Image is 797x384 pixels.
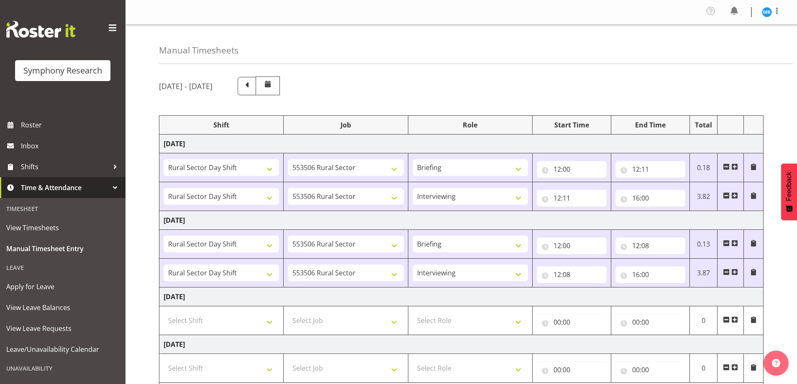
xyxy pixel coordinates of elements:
[615,314,685,331] input: Click to select...
[2,339,123,360] a: Leave/Unavailability Calendar
[2,217,123,238] a: View Timesheets
[689,306,718,335] td: 0
[6,280,119,293] span: Apply for Leave
[615,266,685,283] input: Click to select...
[615,237,685,254] input: Click to select...
[537,161,607,178] input: Click to select...
[2,276,123,297] a: Apply for Leave
[772,359,780,367] img: help-xxl-2.png
[6,301,119,314] span: View Leave Balances
[537,237,607,254] input: Click to select...
[288,120,403,130] div: Job
[689,153,718,182] td: 0.18
[6,322,119,335] span: View Leave Requests
[159,335,764,354] td: [DATE]
[2,297,123,318] a: View Leave Balances
[615,120,685,130] div: End Time
[6,221,119,234] span: View Timesheets
[159,81,213,91] h5: [DATE] - [DATE]
[2,259,123,276] div: Leave
[762,7,772,17] img: michael-robinson11856.jpg
[689,259,718,287] td: 3.87
[689,354,718,383] td: 0
[537,266,607,283] input: Click to select...
[689,230,718,259] td: 0.13
[2,318,123,339] a: View Leave Requests
[785,172,793,201] span: Feedback
[2,238,123,259] a: Manual Timesheet Entry
[537,120,607,130] div: Start Time
[615,361,685,378] input: Click to select...
[21,160,109,173] span: Shifts
[23,64,102,77] div: Symphony Research
[164,120,279,130] div: Shift
[615,190,685,206] input: Click to select...
[21,140,121,152] span: Inbox
[537,361,607,378] input: Click to select...
[2,360,123,377] div: Unavailability
[21,181,109,194] span: Time & Attendance
[6,242,119,255] span: Manual Timesheet Entry
[6,343,119,356] span: Leave/Unavailability Calendar
[694,120,713,130] div: Total
[537,314,607,331] input: Click to select...
[159,46,238,55] h4: Manual Timesheets
[21,119,121,131] span: Roster
[2,200,123,217] div: Timesheet
[537,190,607,206] input: Click to select...
[413,120,528,130] div: Role
[615,161,685,178] input: Click to select...
[159,135,764,153] td: [DATE]
[781,163,797,220] button: Feedback - Show survey
[159,287,764,306] td: [DATE]
[689,182,718,211] td: 3.82
[6,21,75,38] img: Rosterit website logo
[159,211,764,230] td: [DATE]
